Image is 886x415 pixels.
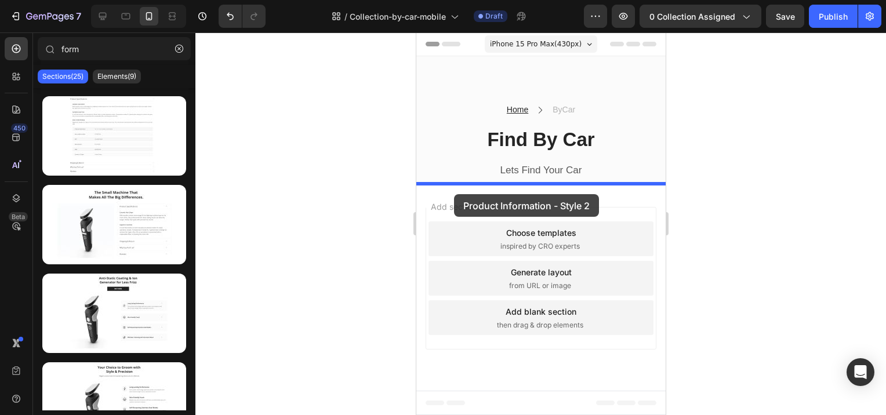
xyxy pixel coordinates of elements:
button: Save [766,5,804,28]
span: Save [776,12,795,21]
span: / [344,10,347,23]
button: 0 collection assigned [640,5,761,28]
input: Search Sections & Elements [38,37,191,60]
button: Publish [809,5,858,28]
span: 0 collection assigned [649,10,735,23]
button: 7 [5,5,86,28]
p: Sections(25) [42,72,83,81]
div: Beta [9,212,28,221]
p: 7 [76,9,81,23]
iframe: Design area [416,32,666,415]
div: 450 [11,123,28,133]
div: Open Intercom Messenger [847,358,874,386]
p: Elements(9) [97,72,136,81]
span: Draft [485,11,503,21]
div: Undo/Redo [219,5,266,28]
div: Publish [819,10,848,23]
span: Collection-by-car-mobile [350,10,446,23]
